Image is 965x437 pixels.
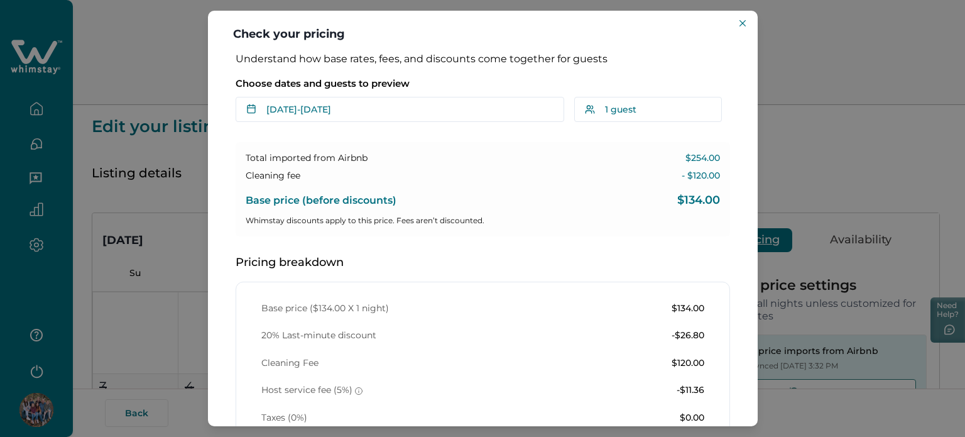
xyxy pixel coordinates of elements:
[672,302,704,315] p: $134.00
[672,329,704,342] p: -$26.80
[261,357,319,370] p: Cleaning Fee
[574,97,722,122] button: 1 guest
[236,257,730,269] p: Pricing breakdown
[261,302,389,315] p: Base price ($134.00 X 1 night)
[236,77,730,90] p: Choose dates and guests to preview
[261,329,376,342] p: 20% Last-minute discount
[236,53,730,65] p: Understand how base rates, fees, and discounts come together for guests
[672,357,704,370] p: $120.00
[236,97,564,122] button: [DATE]-[DATE]
[574,97,730,122] button: 1 guest
[680,412,704,424] p: $0.00
[246,194,396,207] p: Base price (before discounts)
[208,11,758,53] header: Check your pricing
[246,152,368,165] p: Total imported from Airbnb
[246,170,300,182] p: Cleaning fee
[685,152,720,165] p: $254.00
[246,214,720,227] p: Whimstay discounts apply to this price. Fees aren’t discounted.
[261,412,307,424] p: Taxes (0%)
[735,16,750,31] button: Close
[261,384,363,397] p: Host service fee (5%)
[677,384,704,397] p: -$11.36
[682,170,720,182] p: - $120.00
[677,194,720,207] p: $134.00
